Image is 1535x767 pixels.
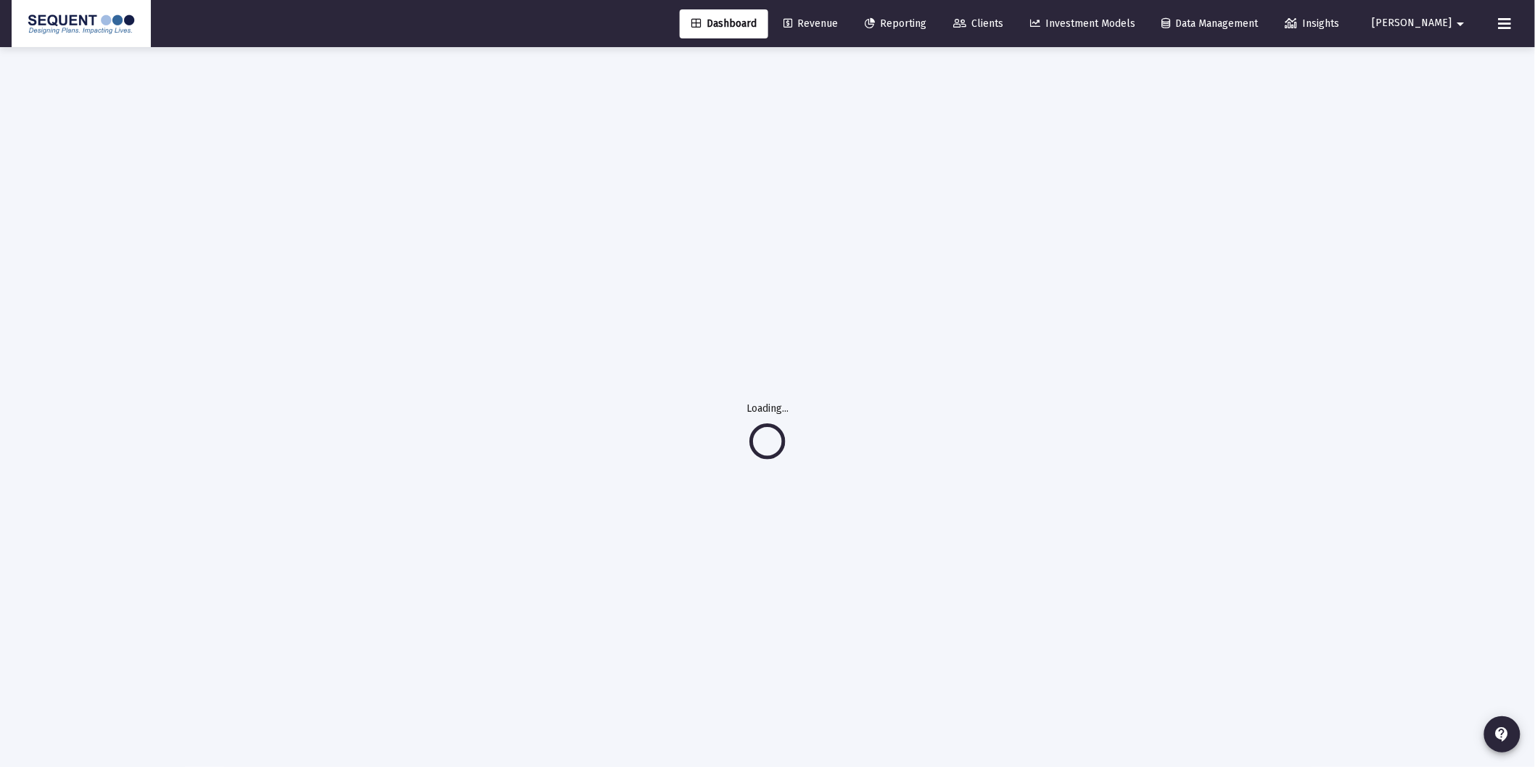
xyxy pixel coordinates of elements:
img: Dashboard [22,9,140,38]
a: Reporting [853,9,938,38]
span: Revenue [783,17,838,30]
a: Data Management [1151,9,1270,38]
a: Dashboard [680,9,768,38]
a: Investment Models [1018,9,1147,38]
span: [PERSON_NAME] [1373,17,1452,30]
a: Revenue [772,9,849,38]
a: Clients [942,9,1015,38]
mat-icon: arrow_drop_down [1452,9,1470,38]
span: Reporting [865,17,926,30]
span: Dashboard [691,17,757,30]
span: Clients [953,17,1003,30]
span: Data Management [1162,17,1259,30]
button: [PERSON_NAME] [1355,9,1487,38]
span: Insights [1285,17,1340,30]
a: Insights [1274,9,1351,38]
mat-icon: contact_support [1494,726,1511,743]
span: Investment Models [1030,17,1135,30]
